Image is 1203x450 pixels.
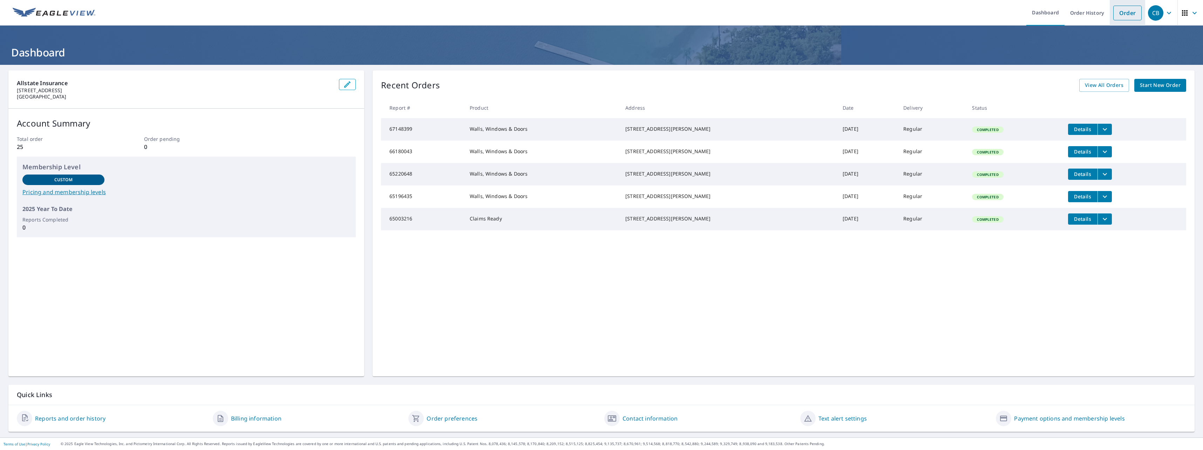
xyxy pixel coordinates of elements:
td: Regular [898,208,966,230]
th: Delivery [898,97,966,118]
p: Total order [17,135,102,143]
p: [STREET_ADDRESS] [17,87,333,94]
p: 0 [144,143,229,151]
a: Privacy Policy [27,442,50,446]
span: Details [1072,171,1093,177]
p: Quick Links [17,390,1186,399]
th: Product [464,97,620,118]
th: Status [966,97,1062,118]
p: Account Summary [17,117,356,130]
td: Walls, Windows & Doors [464,118,620,141]
span: Start New Order [1140,81,1181,90]
button: detailsBtn-65220648 [1068,169,1097,180]
a: View All Orders [1079,79,1129,92]
a: Start New Order [1134,79,1186,92]
td: Regular [898,118,966,141]
span: Details [1072,126,1093,132]
th: Address [620,97,837,118]
p: 0 [22,223,104,232]
button: filesDropdownBtn-65220648 [1097,169,1112,180]
button: filesDropdownBtn-67148399 [1097,124,1112,135]
span: Completed [973,195,1002,199]
p: Reports Completed [22,216,104,223]
button: detailsBtn-67148399 [1068,124,1097,135]
th: Date [837,97,898,118]
div: [STREET_ADDRESS][PERSON_NAME] [625,125,831,132]
span: Details [1072,148,1093,155]
td: Regular [898,141,966,163]
td: 65003216 [381,208,464,230]
a: Pricing and membership levels [22,188,350,196]
p: Order pending [144,135,229,143]
td: 67148399 [381,118,464,141]
a: Terms of Use [4,442,25,446]
td: [DATE] [837,163,898,185]
td: Regular [898,185,966,208]
div: [STREET_ADDRESS][PERSON_NAME] [625,193,831,200]
td: [DATE] [837,208,898,230]
button: detailsBtn-65003216 [1068,213,1097,225]
a: Order preferences [427,414,477,423]
a: Contact information [623,414,678,423]
p: © 2025 Eagle View Technologies, Inc. and Pictometry International Corp. All Rights Reserved. Repo... [61,441,1199,446]
span: Details [1072,216,1093,222]
div: [STREET_ADDRESS][PERSON_NAME] [625,215,831,222]
span: Completed [973,172,1002,177]
td: Claims Ready [464,208,620,230]
span: Completed [973,127,1002,132]
div: [STREET_ADDRESS][PERSON_NAME] [625,148,831,155]
td: 66180043 [381,141,464,163]
td: [DATE] [837,118,898,141]
th: Report # [381,97,464,118]
td: Walls, Windows & Doors [464,163,620,185]
p: Allstate Insurance [17,79,333,87]
button: filesDropdownBtn-65003216 [1097,213,1112,225]
span: Completed [973,217,1002,222]
img: EV Logo [13,8,95,18]
h1: Dashboard [8,45,1195,60]
div: [STREET_ADDRESS][PERSON_NAME] [625,170,831,177]
div: CB [1148,5,1163,21]
p: 25 [17,143,102,151]
td: Walls, Windows & Doors [464,141,620,163]
button: detailsBtn-65196435 [1068,191,1097,202]
button: filesDropdownBtn-66180043 [1097,146,1112,157]
p: Membership Level [22,162,350,172]
span: View All Orders [1085,81,1123,90]
span: Completed [973,150,1002,155]
a: Billing information [231,414,281,423]
a: Reports and order history [35,414,106,423]
p: 2025 Year To Date [22,205,350,213]
td: 65196435 [381,185,464,208]
p: Recent Orders [381,79,440,92]
a: Text alert settings [818,414,867,423]
button: detailsBtn-66180043 [1068,146,1097,157]
td: Regular [898,163,966,185]
td: 65220648 [381,163,464,185]
p: | [4,442,50,446]
p: Custom [54,177,73,183]
a: Order [1113,6,1142,20]
span: Details [1072,193,1093,200]
td: [DATE] [837,185,898,208]
button: filesDropdownBtn-65196435 [1097,191,1112,202]
td: [DATE] [837,141,898,163]
a: Payment options and membership levels [1014,414,1124,423]
td: Walls, Windows & Doors [464,185,620,208]
p: [GEOGRAPHIC_DATA] [17,94,333,100]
